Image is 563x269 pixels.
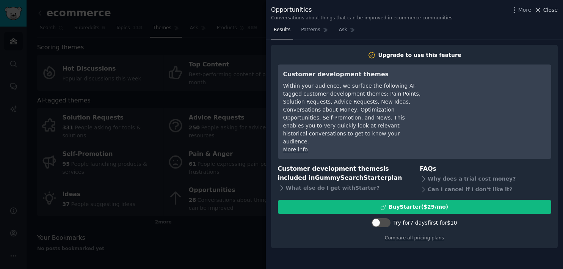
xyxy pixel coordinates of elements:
div: Can I cancel if I don't like it? [420,184,551,195]
span: More [518,6,532,14]
a: Ask [336,24,358,39]
h3: FAQs [420,164,551,174]
button: Close [534,6,558,14]
div: Conversations about things that can be improved in ecommerce communities [271,15,452,22]
span: Patterns [301,27,320,33]
div: Why does a trial cost money? [420,173,551,184]
div: Opportunities [271,5,452,15]
div: Buy Starter ($ 29 /mo ) [389,203,448,211]
button: BuyStarter($29/mo) [278,200,551,214]
iframe: YouTube video player [432,70,546,127]
button: More [510,6,532,14]
a: Patterns [298,24,331,39]
div: Upgrade to use this feature [378,51,461,59]
div: Try for 7 days first for $10 [393,219,457,227]
a: Results [271,24,293,39]
div: Within your audience, we surface the following AI-tagged customer development themes: Pain Points... [283,82,422,146]
div: What else do I get with Starter ? [278,183,409,193]
span: Close [543,6,558,14]
span: GummySearch Starter [315,174,387,181]
span: Ask [339,27,347,33]
span: Results [274,27,290,33]
h3: Customer development themes is included in plan [278,164,409,183]
a: Compare all pricing plans [385,235,444,241]
h3: Customer development themes [283,70,422,79]
a: More info [283,146,308,153]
